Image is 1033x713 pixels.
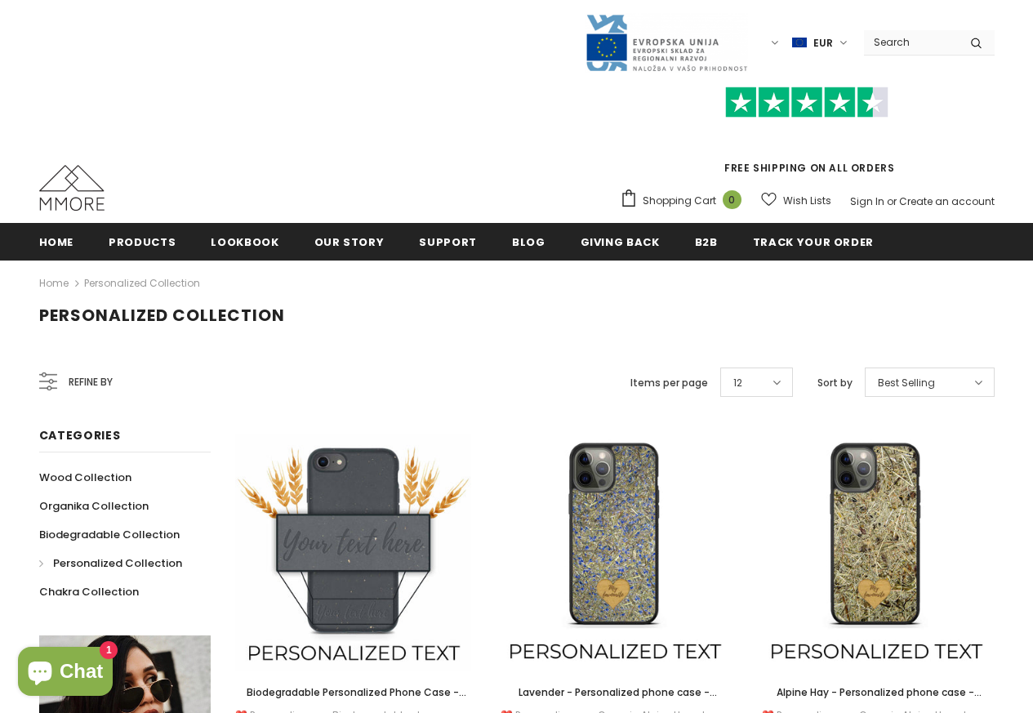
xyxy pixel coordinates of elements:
span: Wood Collection [39,470,131,485]
a: Sign In [850,194,884,208]
img: Javni Razpis [585,13,748,73]
span: Categories [39,427,121,443]
span: Home [39,234,74,250]
a: Javni Razpis [585,35,748,49]
a: Alpine Hay - Personalized phone case - Personalized gift [758,684,995,702]
a: Track your order [753,223,874,260]
span: FREE SHIPPING ON ALL ORDERS [620,94,995,175]
span: Chakra Collection [39,584,139,599]
a: Products [109,223,176,260]
a: Biodegradable Collection [39,520,180,549]
span: or [887,194,897,208]
a: Home [39,223,74,260]
span: support [419,234,477,250]
a: Shopping Cart 0 [620,189,750,213]
span: Personalized Collection [53,555,182,571]
span: Refine by [69,373,113,391]
input: Search Site [864,30,958,54]
span: EUR [813,35,833,51]
label: Sort by [817,375,853,391]
a: Chakra Collection [39,577,139,606]
span: Giving back [581,234,660,250]
span: Our Story [314,234,385,250]
a: Wood Collection [39,463,131,492]
img: Trust Pilot Stars [725,87,888,118]
span: 0 [723,190,741,209]
a: Giving back [581,223,660,260]
span: Organika Collection [39,498,149,514]
iframe: Customer reviews powered by Trustpilot [620,118,995,160]
img: MMORE Cases [39,165,105,211]
span: Track your order [753,234,874,250]
span: 12 [733,375,742,391]
a: Personalized Collection [39,549,182,577]
span: Wish Lists [783,193,831,209]
a: Biodegradable Personalized Phone Case - Black [235,684,472,702]
a: Personalized Collection [84,276,200,290]
span: Personalized Collection [39,304,285,327]
span: Products [109,234,176,250]
span: Lookbook [211,234,278,250]
a: support [419,223,477,260]
a: Home [39,274,69,293]
inbox-online-store-chat: Shopify online store chat [13,647,118,700]
a: Wish Lists [761,186,831,215]
a: Lavender - Personalized phone case - Personalized gift [496,684,733,702]
a: Create an account [899,194,995,208]
a: Blog [512,223,545,260]
span: B2B [695,234,718,250]
a: Organika Collection [39,492,149,520]
a: Our Story [314,223,385,260]
span: Biodegradable Collection [39,527,180,542]
a: B2B [695,223,718,260]
span: Blog [512,234,545,250]
a: Lookbook [211,223,278,260]
span: Shopping Cart [643,193,716,209]
label: Items per page [630,375,708,391]
span: Best Selling [878,375,935,391]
